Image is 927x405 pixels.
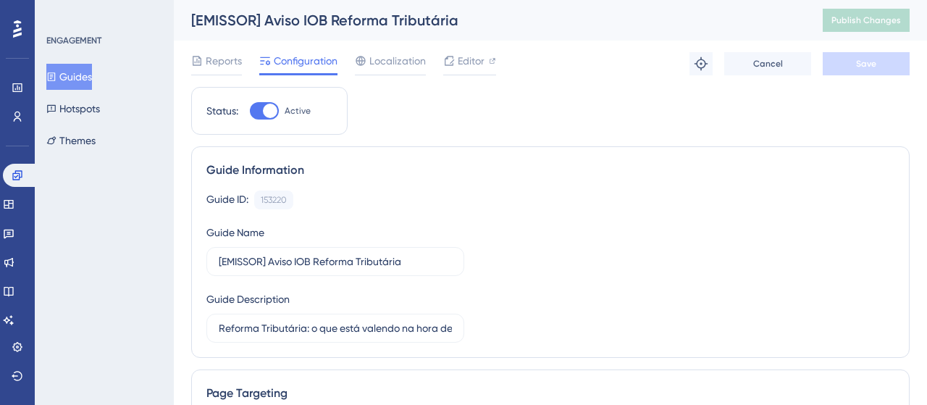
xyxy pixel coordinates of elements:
[206,102,238,120] div: Status:
[206,52,242,70] span: Reports
[753,58,783,70] span: Cancel
[724,52,811,75] button: Cancel
[831,14,901,26] span: Publish Changes
[206,162,894,179] div: Guide Information
[46,64,92,90] button: Guides
[458,52,485,70] span: Editor
[856,58,876,70] span: Save
[206,224,264,241] div: Guide Name
[46,96,100,122] button: Hotspots
[369,52,426,70] span: Localization
[261,194,287,206] div: 153220
[285,105,311,117] span: Active
[823,52,910,75] button: Save
[191,10,787,30] div: [EMISSOR] Aviso IOB Reforma Tributária
[823,9,910,32] button: Publish Changes
[274,52,337,70] span: Configuration
[206,191,248,209] div: Guide ID:
[206,385,894,402] div: Page Targeting
[219,254,452,270] input: Type your Guide’s Name here
[206,291,290,308] div: Guide Description
[46,35,101,46] div: ENGAGEMENT
[46,128,96,154] button: Themes
[219,320,452,336] input: Type your Guide’s Description here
